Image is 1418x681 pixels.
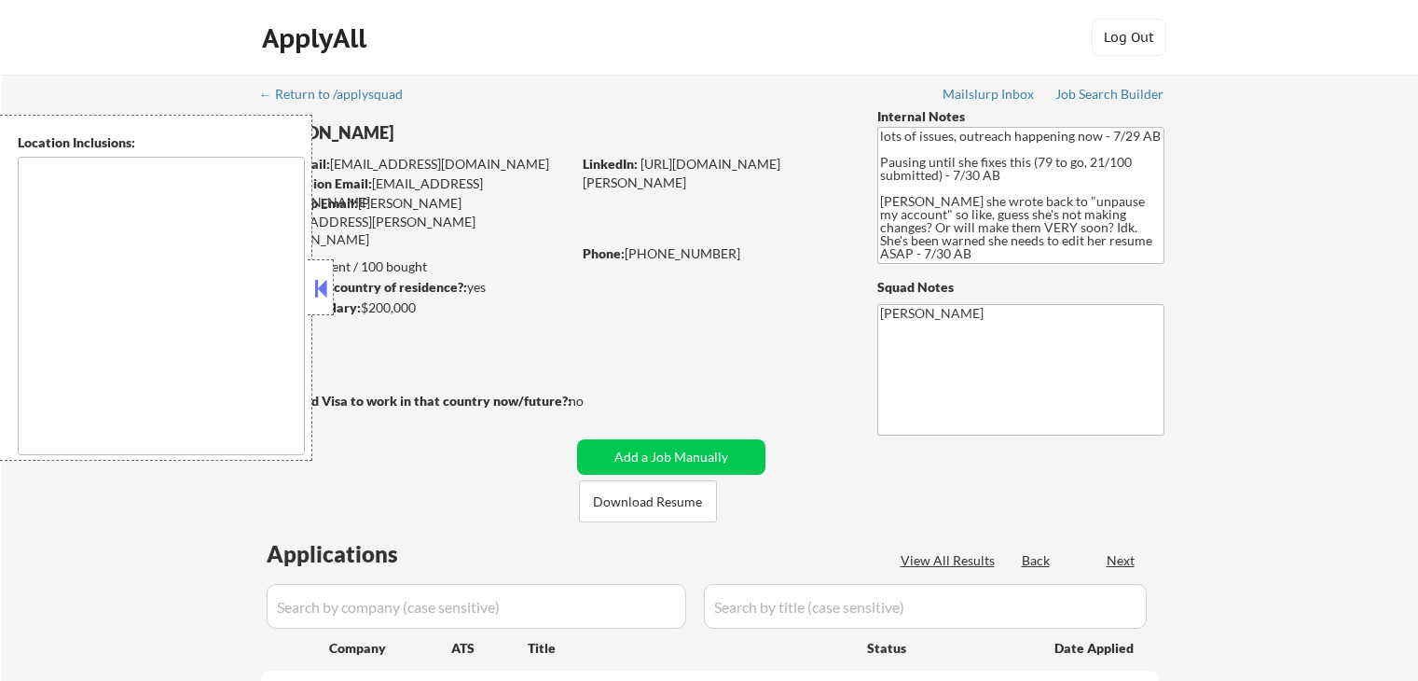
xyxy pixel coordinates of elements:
[262,174,571,211] div: [EMAIL_ADDRESS][DOMAIN_NAME]
[579,480,717,522] button: Download Resume
[267,543,451,565] div: Applications
[704,584,1147,629] input: Search by title (case sensitive)
[329,639,451,658] div: Company
[262,155,571,174] div: [EMAIL_ADDRESS][DOMAIN_NAME]
[18,133,305,152] div: Location Inclusions:
[1092,19,1166,56] button: Log Out
[261,194,571,249] div: [PERSON_NAME][EMAIL_ADDRESS][PERSON_NAME][DOMAIN_NAME]
[260,257,571,276] div: 37 sent / 100 bought
[260,299,571,317] div: $200,000
[877,107,1164,126] div: Internal Notes
[259,87,420,105] a: ← Return to /applysquad
[943,88,1036,101] div: Mailslurp Inbox
[1054,639,1136,658] div: Date Applied
[259,88,420,101] div: ← Return to /applysquad
[1055,88,1164,101] div: Job Search Builder
[577,439,765,475] button: Add a Job Manually
[877,278,1164,297] div: Squad Notes
[528,639,849,658] div: Title
[261,393,571,409] strong: Will need Visa to work in that country now/future?:
[262,22,372,54] div: ApplyAll
[867,631,1027,664] div: Status
[1022,551,1052,570] div: Back
[583,245,625,261] strong: Phone:
[260,278,565,297] div: yes
[1107,551,1136,570] div: Next
[583,156,780,190] a: [URL][DOMAIN_NAME][PERSON_NAME]
[451,639,528,658] div: ATS
[943,87,1036,105] a: Mailslurp Inbox
[261,121,644,145] div: [PERSON_NAME]
[583,244,847,263] div: [PHONE_NUMBER]
[583,156,638,172] strong: LinkedIn:
[260,279,467,295] strong: Can work in country of residence?:
[569,392,622,410] div: no
[267,584,686,629] input: Search by company (case sensitive)
[901,551,1000,570] div: View All Results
